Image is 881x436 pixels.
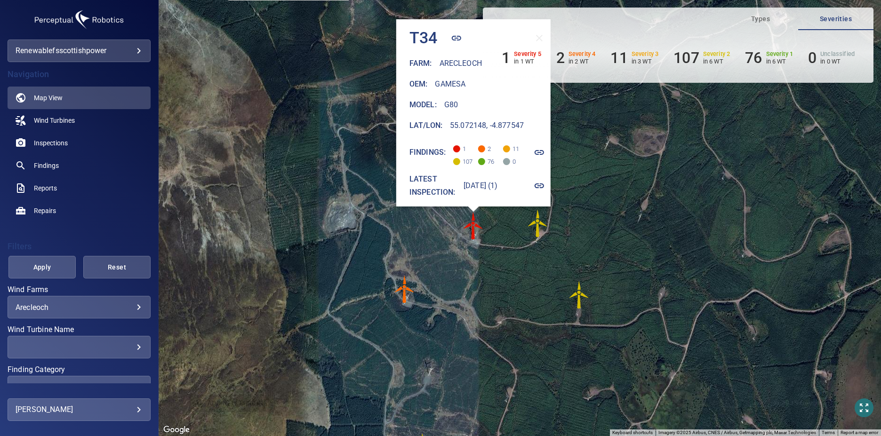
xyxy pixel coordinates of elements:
[502,49,510,67] h6: 1
[808,49,817,67] h6: 0
[444,98,458,111] h6: G80
[673,49,699,67] h6: 107
[612,429,653,436] button: Keyboard shortcuts
[8,40,151,62] div: renewablefsscottishpower
[841,430,878,435] a: Report a map error
[514,58,541,65] p: in 1 WT
[766,51,793,57] h6: Severity 1
[34,93,63,103] span: Map View
[504,158,511,165] span: Severity Unclassified
[409,146,446,159] h6: Findings:
[161,424,192,436] img: Google
[454,140,469,152] span: 1
[8,242,151,251] h4: Filters
[34,116,75,125] span: Wind Turbines
[632,51,659,57] h6: Severity 3
[524,209,552,238] gmp-advanced-marker: T35
[8,336,151,358] div: Wind Turbine Name
[454,152,469,165] span: 107
[479,152,494,165] span: 76
[8,256,76,278] button: Apply
[8,132,151,154] a: inspections noActive
[20,262,64,273] span: Apply
[745,49,762,67] h6: 76
[8,296,151,318] div: Wind Farms
[556,49,596,67] li: Severity 4
[479,145,486,152] span: Severity 4
[569,51,596,57] h6: Severity 4
[808,49,855,67] li: Severity Unclassified
[8,87,151,109] a: map active
[8,70,151,79] h4: Navigation
[34,161,59,170] span: Findings
[459,212,488,240] img: windFarmIconCat5.svg
[435,78,466,91] h6: Gamesa
[565,281,593,309] img: windFarmIconCat2.svg
[673,49,730,67] li: Severity 2
[514,51,541,57] h6: Severity 5
[8,326,151,333] label: Wind Turbine Name
[409,98,437,111] h6: Model :
[391,275,419,303] gmp-advanced-marker: T33
[161,424,192,436] a: Open this area in Google Maps (opens a new window)
[83,256,151,278] button: Reset
[409,173,456,199] h6: Latest inspection:
[610,49,627,67] h6: 11
[454,145,461,152] span: Severity 5
[409,78,428,91] h6: Oem :
[632,58,659,65] p: in 3 WT
[703,51,730,57] h6: Severity 2
[409,119,442,132] h6: Lat/Lon :
[8,154,151,177] a: findings noActive
[766,58,793,65] p: in 6 WT
[409,28,438,48] h4: T34
[479,140,494,152] span: 2
[822,430,835,435] a: Terms
[450,119,524,132] h6: 55.072148, -4.877547
[16,43,143,58] div: renewablefsscottishpower
[409,57,432,70] h6: Farm :
[502,49,541,67] li: Severity 5
[16,303,143,312] div: Arecleoch
[391,275,419,303] img: windFarmIconCat4.svg
[569,58,596,65] p: in 2 WT
[729,13,793,25] span: Types
[504,140,519,152] span: 11
[8,199,151,222] a: repairs noActive
[524,209,552,238] img: windFarmIconCat2.svg
[34,138,68,148] span: Inspections
[504,145,511,152] span: Severity 3
[459,212,488,240] gmp-advanced-marker: T34
[464,179,498,192] h6: [DATE] (1)
[95,262,139,273] span: Reset
[440,57,482,70] h6: Arecleoch
[8,177,151,199] a: reports noActive
[34,206,56,215] span: Repairs
[820,51,855,57] h6: Unclassified
[820,58,855,65] p: in 0 WT
[565,281,593,309] gmp-advanced-marker: T31
[32,8,126,32] img: renewablefsscottishpower-logo
[34,183,57,193] span: Reports
[479,158,486,165] span: Severity 1
[8,376,151,398] div: Finding Category
[8,366,151,373] label: Finding Category
[16,402,143,417] div: [PERSON_NAME]
[454,158,461,165] span: Severity 2
[804,13,868,25] span: Severities
[504,152,519,165] span: 0
[8,286,151,293] label: Wind Farms
[658,430,816,435] span: Imagery ©2025 Airbus, CNES / Airbus, Getmapping plc, Maxar Technologies
[703,58,730,65] p: in 6 WT
[745,49,793,67] li: Severity 1
[8,109,151,132] a: windturbines noActive
[556,49,565,67] h6: 2
[610,49,658,67] li: Severity 3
